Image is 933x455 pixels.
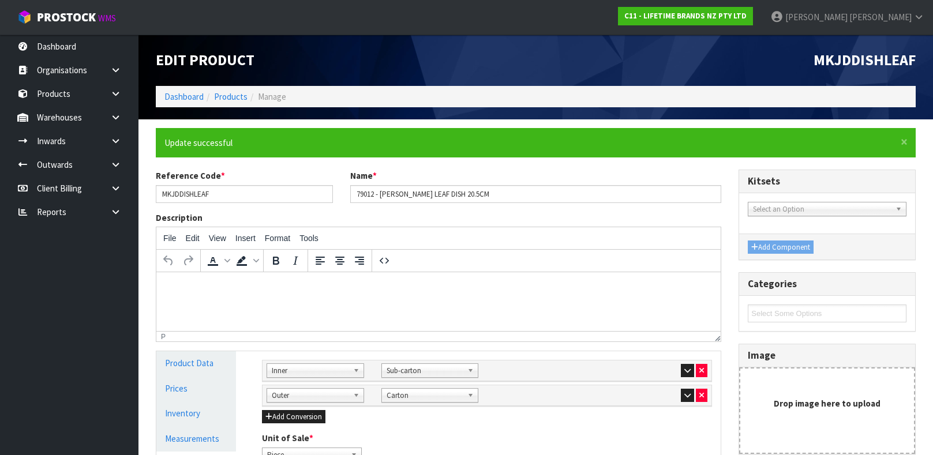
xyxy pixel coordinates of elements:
span: Outer [272,389,349,403]
label: Description [156,212,203,224]
a: Product Data [156,351,236,375]
span: Edit Product [156,50,254,69]
a: Prices [156,377,236,400]
button: Italic [286,251,305,270]
strong: C11 - LIFETIME BRANDS NZ PTY LTD [624,11,747,21]
span: Insert [235,234,256,243]
label: Name [350,170,377,182]
span: File [163,234,177,243]
iframe: Rich Text Area. Press ALT-0 for help. [156,272,721,331]
span: ProStock [37,10,96,25]
button: Align right [350,251,369,270]
div: Resize [711,332,721,341]
input: Reference Code [156,185,333,203]
span: Manage [258,91,286,102]
button: Undo [159,251,178,270]
span: [PERSON_NAME] [849,12,912,22]
div: p [161,333,166,341]
a: Dashboard [164,91,204,102]
button: Redo [178,251,198,270]
img: cube-alt.png [17,10,32,24]
span: MKJDDISHLEAF [814,50,916,69]
h3: Kitsets [748,176,906,187]
input: Name [350,185,722,203]
span: Tools [299,234,319,243]
span: Carton [387,389,463,403]
span: Inner [272,364,349,378]
small: WMS [98,13,116,24]
strong: Drop image here to upload [774,398,880,409]
span: Format [265,234,290,243]
span: Sub-carton [387,364,463,378]
span: × [901,134,908,150]
div: Background color [232,251,261,270]
button: Add Component [748,240,814,254]
a: Measurements [156,427,236,450]
label: Unit of Sale [262,432,313,444]
a: Products [214,91,248,102]
button: Add Conversion [262,410,325,424]
button: Align center [330,251,350,270]
button: Source code [374,251,394,270]
span: [PERSON_NAME] [785,12,848,22]
h3: Categories [748,279,906,289]
span: Select an Option [753,202,891,216]
button: Bold [266,251,286,270]
span: Update successful [164,137,233,148]
h3: Image [748,350,906,361]
span: Edit [186,234,200,243]
a: C11 - LIFETIME BRANDS NZ PTY LTD [618,7,753,25]
div: Text color [203,251,232,270]
button: Align left [310,251,330,270]
span: View [209,234,226,243]
a: Inventory [156,401,236,425]
label: Reference Code [156,170,225,182]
